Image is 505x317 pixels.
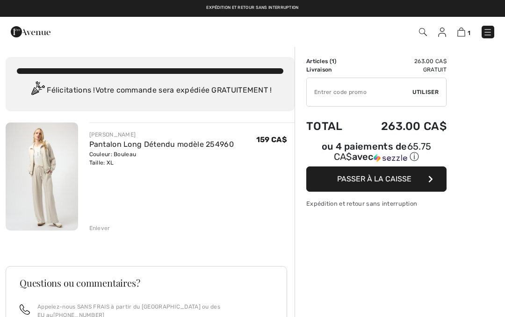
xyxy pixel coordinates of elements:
[356,57,447,65] td: 263.00 CA$
[6,122,78,231] img: Pantalon Long Détendu modèle 254960
[306,110,356,142] td: Total
[11,22,50,41] img: 1ère Avenue
[256,135,287,144] span: 159 CA$
[334,141,432,162] span: 65.75 CA$
[419,28,427,36] img: Recherche
[306,65,356,74] td: Livraison
[438,28,446,37] img: Mes infos
[306,166,447,192] button: Passer à la caisse
[89,140,234,149] a: Pantalon Long Détendu modèle 254960
[374,154,407,162] img: Sezzle
[356,110,447,142] td: 263.00 CA$
[332,58,334,65] span: 1
[306,142,447,166] div: ou 4 paiements de65.75 CA$avecSezzle Cliquez pour en savoir plus sur Sezzle
[89,130,234,139] div: [PERSON_NAME]
[412,88,439,96] span: Utiliser
[457,28,465,36] img: Panier d'achat
[457,26,470,37] a: 1
[306,142,447,163] div: ou 4 paiements de avec
[89,150,234,167] div: Couleur: Bouleau Taille: XL
[20,278,273,288] h3: Questions ou commentaires?
[17,81,283,100] div: Félicitations ! Votre commande sera expédiée GRATUITEMENT !
[20,304,30,315] img: call
[356,65,447,74] td: Gratuit
[307,78,412,106] input: Code promo
[306,199,447,208] div: Expédition et retour sans interruption
[468,29,470,36] span: 1
[306,57,356,65] td: Articles ( )
[337,174,411,183] span: Passer à la caisse
[11,27,50,36] a: 1ère Avenue
[89,224,110,232] div: Enlever
[483,28,492,37] img: Menu
[28,81,47,100] img: Congratulation2.svg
